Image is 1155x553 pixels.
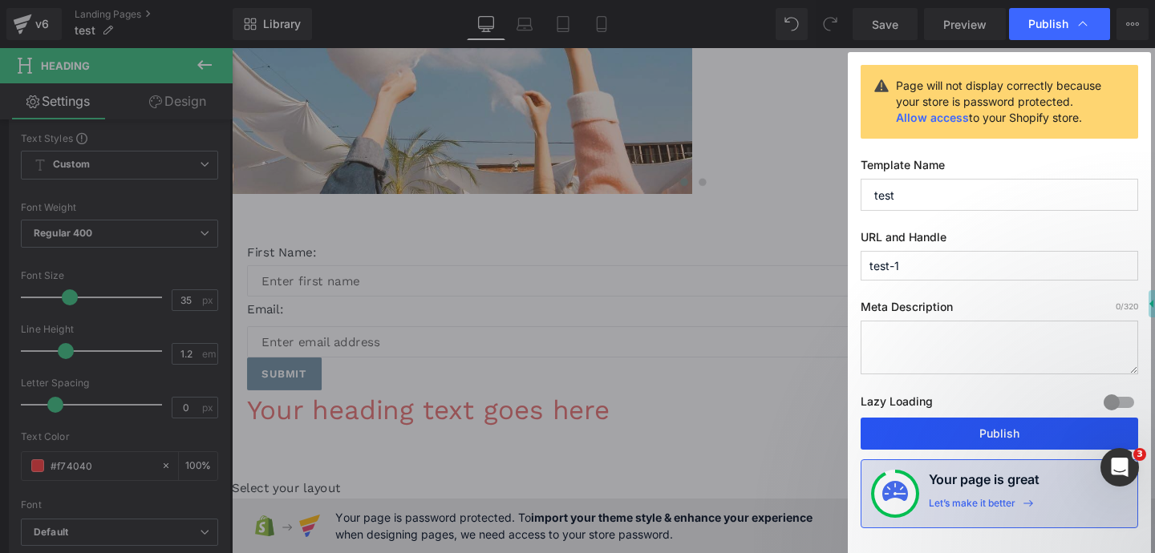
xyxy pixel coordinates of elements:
label: Template Name [861,158,1138,179]
h4: Your page is great [929,470,1039,497]
a: Add Single Section [96,513,214,528]
label: Meta Description [861,300,1138,321]
p: Email: [16,265,954,285]
span: 3 [1133,448,1146,461]
button: Submit [16,325,95,360]
input: Enter email address [16,293,954,325]
label: Lazy Loading [861,391,933,418]
div: Page will not display correctly because your store is password protected. to your Shopify store. [896,78,1108,126]
img: onboarding-status.svg [882,481,908,507]
span: 0 [1116,301,1121,311]
input: Enter first name [16,228,954,261]
a: Your heading text goes here [16,364,397,398]
div: Let’s make it better [929,497,1015,518]
span: Publish [1028,17,1068,31]
div: To enrich screen reader interactions, please activate Accessibility in Grammarly extension settings [16,364,954,398]
a: Allow access [896,111,969,124]
span: /320 [1116,301,1138,311]
p: First Name: [16,205,954,224]
iframe: Intercom live chat [1100,448,1139,486]
button: Publish [861,418,1138,450]
label: URL and Handle [861,230,1138,251]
